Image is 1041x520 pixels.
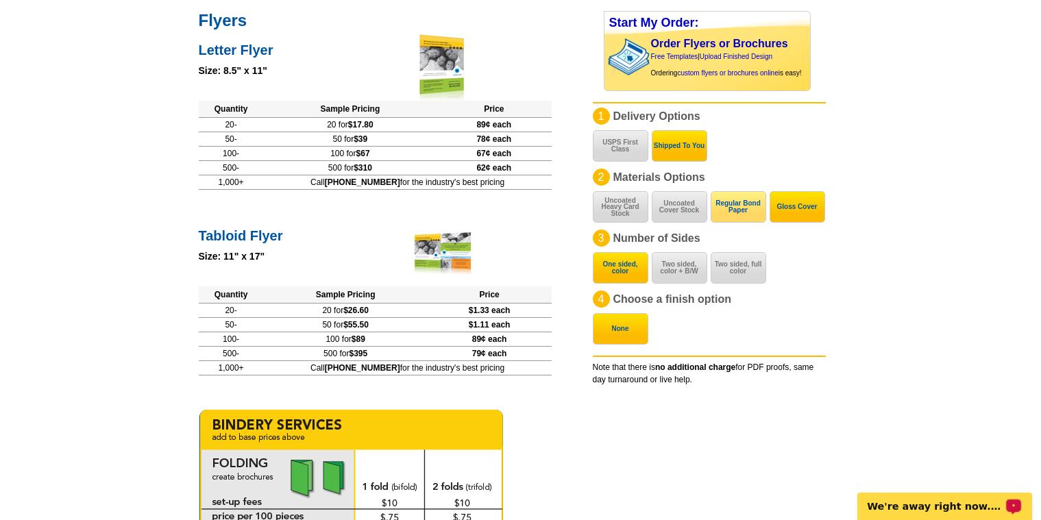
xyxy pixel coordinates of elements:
[593,290,610,308] div: 4
[476,120,511,129] span: 89¢ each
[700,53,772,60] a: Upload Finished Design
[199,175,264,189] td: 1,000+
[199,160,264,175] td: 500-
[593,169,610,186] div: 2
[199,38,552,58] h2: Letter Flyer
[677,69,778,77] a: custom flyers or brochures online
[472,334,507,344] span: 89¢ each
[352,334,365,344] span: $89
[354,134,367,144] span: $39
[199,64,552,78] div: Size: 8.5" x 11"
[613,171,705,183] span: Materials Options
[348,120,373,129] span: $17.80
[652,252,707,284] button: Two sided, color + B/W
[651,38,788,49] a: Order Flyers or Brochures
[476,134,511,144] span: 78¢ each
[199,132,264,146] td: 50-
[848,477,1041,520] iframe: LiveChat chat widget
[264,286,428,304] th: Sample Pricing
[264,132,437,146] td: 50 for
[264,160,437,175] td: 500 for
[593,313,648,345] button: None
[593,130,648,162] button: USPS First Class
[711,191,766,223] button: Regular Bond Paper
[264,117,437,132] td: 20 for
[613,293,731,305] span: Choose a finish option
[711,252,766,284] button: Two sided, full color
[199,332,264,346] td: 100-
[593,191,648,223] button: Uncoated Heavy Card Stock
[325,177,400,187] b: [PHONE_NUMBER]
[469,306,511,315] span: $1.33 each
[199,224,552,244] h2: Tabloid Flyer
[652,130,707,162] button: Shipped To You
[199,249,552,264] div: Size: 11" x 17"
[613,232,700,244] span: Number of Sides
[199,286,264,304] th: Quantity
[199,101,264,118] th: Quantity
[264,317,428,332] td: 50 for
[613,110,700,122] span: Delivery Options
[356,149,370,158] span: $67
[472,349,507,358] span: 79¢ each
[264,303,428,317] td: 20 for
[428,286,552,304] th: Price
[655,362,735,372] b: no additional charge
[349,349,367,358] span: $395
[476,163,511,173] span: 62¢ each
[264,101,437,118] th: Sample Pricing
[199,117,264,132] td: 20-
[264,346,428,360] td: 500 for
[264,146,437,160] td: 100 for
[343,320,369,330] span: $55.50
[651,53,698,60] a: Free Templates
[199,13,552,27] h1: Flyers
[604,34,615,79] img: background image for brochures and flyers arrow
[264,360,552,375] td: Call for the industry's best pricing
[469,320,511,330] span: $1.11 each
[199,303,264,317] td: 20-
[199,346,264,360] td: 500-
[593,108,610,125] div: 1
[604,12,810,34] div: Start My Order:
[651,53,802,77] span: | Ordering is easy!
[593,356,826,386] div: Note that there is for PDF proofs, same day turnaround or live help.
[476,149,511,158] span: 67¢ each
[343,306,369,315] span: $26.60
[264,332,428,346] td: 100 for
[199,146,264,160] td: 100-
[199,360,264,375] td: 1,000+
[325,363,400,373] b: [PHONE_NUMBER]
[593,230,610,247] div: 3
[652,191,707,223] button: Uncoated Cover Stock
[354,163,372,173] span: $310
[199,317,264,332] td: 50-
[593,252,648,284] button: One sided, color
[264,175,552,189] td: Call for the industry's best pricing
[770,191,825,223] button: Gloss Cover
[437,101,551,118] th: Price
[608,34,657,79] img: stack of brochures with custom content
